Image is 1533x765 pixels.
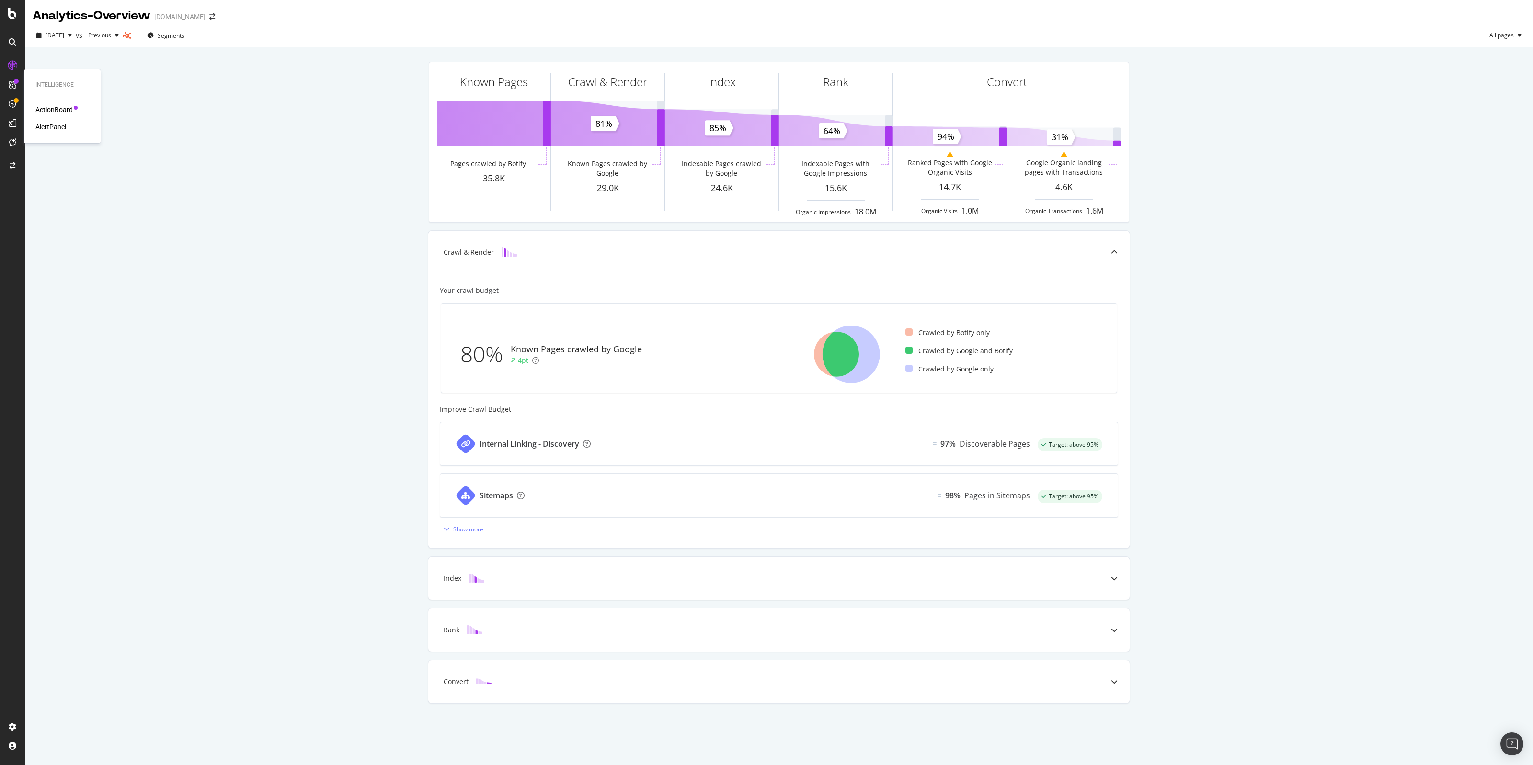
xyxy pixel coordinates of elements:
[437,172,550,185] div: 35.8K
[905,328,990,337] div: Crawled by Botify only
[511,343,642,356] div: Known Pages crawled by Google
[76,31,84,40] span: vs
[708,74,736,90] div: Index
[35,122,66,132] a: AlertPanel
[823,74,848,90] div: Rank
[960,439,1030,450] div: Discoverable Pages
[453,525,483,533] div: Show more
[440,422,1118,466] a: Internal Linking - DiscoveryEqual97%Discoverable Pagessuccess label
[209,13,215,20] div: arrow-right-arrow-left
[1049,442,1098,448] span: Target: above 95%
[143,28,188,43] button: Segments
[480,490,513,501] div: Sitemaps
[444,574,461,583] div: Index
[154,12,206,22] div: [DOMAIN_NAME]
[444,625,459,635] div: Rank
[938,494,941,497] img: Equal
[467,625,482,634] img: block-icon
[84,31,111,39] span: Previous
[450,159,526,169] div: Pages crawled by Botify
[440,286,499,295] div: Your crawl budget
[1500,732,1523,755] div: Open Intercom Messenger
[1038,438,1102,451] div: success label
[476,677,492,686] img: block-icon
[1486,31,1514,39] span: All pages
[33,8,150,24] div: Analytics - Overview
[855,206,876,217] div: 18.0M
[1049,494,1098,499] span: Target: above 95%
[33,28,76,43] button: [DATE]
[440,405,1118,414] div: Improve Crawl Budget
[779,182,892,194] div: 15.6K
[480,439,579,450] div: Internal Linking - Discovery
[84,28,123,43] button: Previous
[905,346,1013,356] div: Crawled by Google and Botify
[444,247,494,257] div: Crawl & Render
[469,574,484,583] img: block-icon
[945,490,961,501] div: 98%
[35,81,89,89] div: Intelligence
[905,364,994,374] div: Crawled by Google only
[35,105,73,114] a: ActionBoard
[518,356,528,365] div: 4pt
[158,32,184,40] span: Segments
[796,208,851,216] div: Organic Impressions
[1486,28,1525,43] button: All pages
[440,521,483,537] button: Show more
[502,247,517,257] img: block-icon
[792,159,878,178] div: Indexable Pages with Google Impressions
[665,182,778,194] div: 24.6K
[964,490,1030,501] div: Pages in Sitemaps
[460,74,528,90] div: Known Pages
[444,677,469,686] div: Convert
[678,159,764,178] div: Indexable Pages crawled by Google
[564,159,650,178] div: Known Pages crawled by Google
[568,74,647,90] div: Crawl & Render
[940,439,956,450] div: 97%
[1038,490,1102,503] div: success label
[551,182,664,194] div: 29.0K
[933,442,937,445] img: Equal
[460,338,511,370] div: 80%
[46,31,64,39] span: 2025 Sep. 15th
[440,473,1118,517] a: SitemapsEqual98%Pages in Sitemapssuccess label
